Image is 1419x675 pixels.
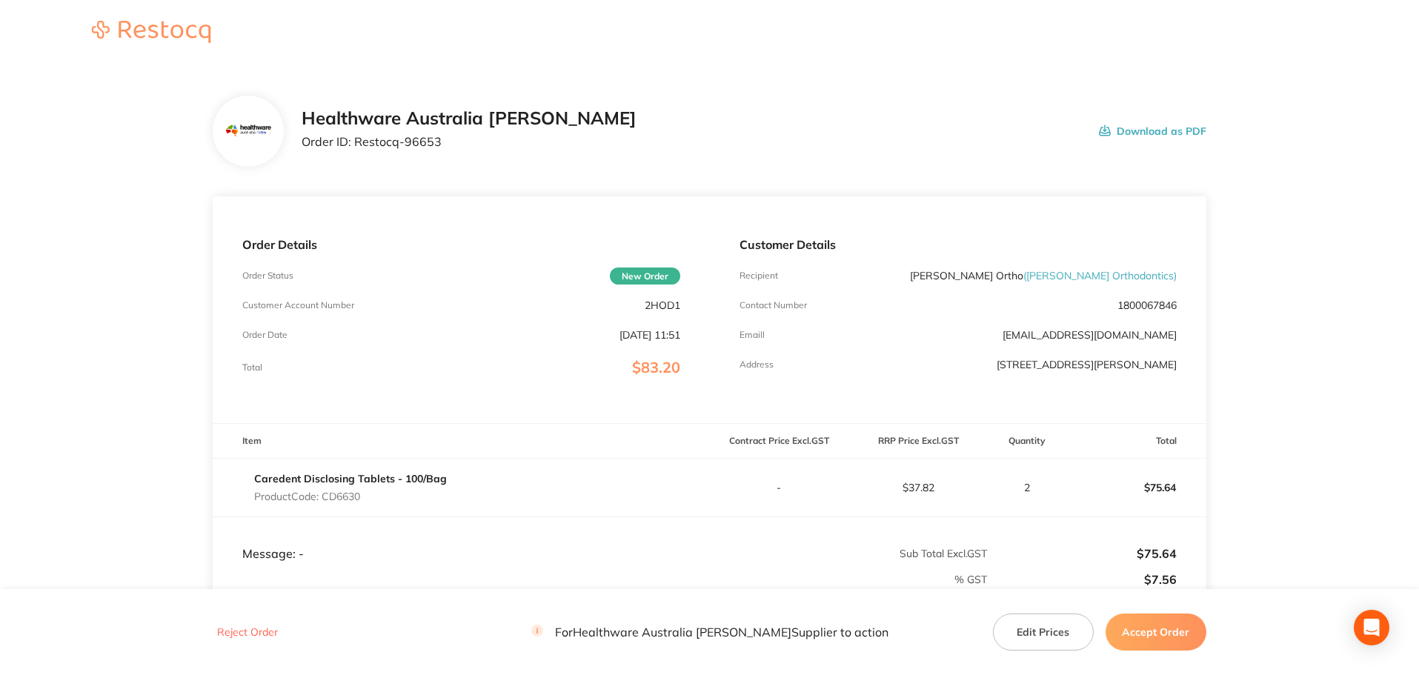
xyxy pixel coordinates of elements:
[213,626,282,639] button: Reject Order
[619,329,680,341] p: [DATE] 11:51
[610,267,680,285] span: New Order
[632,358,680,376] span: $83.20
[740,330,765,340] p: Emaill
[225,107,273,156] img: Mjc2MnhocQ
[77,21,225,45] a: Restocq logo
[242,362,262,373] p: Total
[988,573,1177,586] p: $7.56
[645,299,680,311] p: 2HOD1
[242,238,679,251] p: Order Details
[1003,328,1177,342] a: [EMAIL_ADDRESS][DOMAIN_NAME]
[77,21,225,43] img: Restocq logo
[531,625,888,639] p: For Healthware Australia [PERSON_NAME] Supplier to action
[910,270,1177,282] p: [PERSON_NAME] Ortho
[988,547,1177,560] p: $75.64
[1023,269,1177,282] span: ( [PERSON_NAME] Orthodontics )
[213,516,709,561] td: Message: -
[1068,470,1206,505] p: $75.64
[213,424,709,459] th: Item
[711,482,848,493] p: -
[740,359,774,370] p: Address
[997,359,1177,370] p: [STREET_ADDRESS][PERSON_NAME]
[740,238,1177,251] p: Customer Details
[1099,108,1206,154] button: Download as PDF
[242,300,354,310] p: Customer Account Number
[1354,610,1389,645] div: Open Intercom Messenger
[848,424,988,459] th: RRP Price Excl. GST
[302,108,637,129] h2: Healthware Australia [PERSON_NAME]
[988,482,1066,493] p: 2
[302,135,637,148] p: Order ID: Restocq- 96653
[988,424,1067,459] th: Quantity
[254,472,447,485] a: Caredent Disclosing Tablets - 100/Bag
[711,548,987,559] p: Sub Total Excl. GST
[1067,424,1206,459] th: Total
[849,482,987,493] p: $37.82
[242,330,288,340] p: Order Date
[213,573,987,585] p: % GST
[254,491,447,502] p: Product Code: CD6630
[740,270,778,281] p: Recipient
[710,424,849,459] th: Contract Price Excl. GST
[993,614,1094,651] button: Edit Prices
[1106,614,1206,651] button: Accept Order
[1117,299,1177,311] p: 1800067846
[740,300,807,310] p: Contact Number
[242,270,293,281] p: Order Status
